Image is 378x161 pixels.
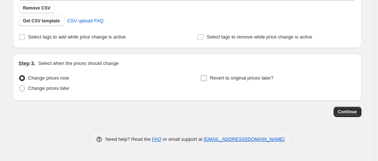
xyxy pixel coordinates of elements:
[28,85,70,91] span: Change prices later
[67,17,103,25] span: CSV upload FAQ
[19,3,55,13] button: Remove CSV
[210,75,273,81] span: Revert to original prices later?
[19,16,65,26] button: Get CSV template
[204,136,284,142] a: [EMAIL_ADDRESS][DOMAIN_NAME]
[38,60,119,67] p: Select when the prices should change
[23,5,51,11] span: Remove CSV
[334,107,361,117] button: Continue
[106,136,152,142] span: Need help? Read the
[28,75,69,81] span: Change prices now
[207,34,312,40] span: Select tags to remove while price change is active
[152,136,161,142] a: FAQ
[19,60,36,67] h2: Step 3.
[23,18,60,24] span: Get CSV template
[161,136,204,142] span: or email support at
[28,34,126,40] span: Select tags to add while price change is active
[338,109,357,115] span: Continue
[63,15,108,27] a: CSV upload FAQ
